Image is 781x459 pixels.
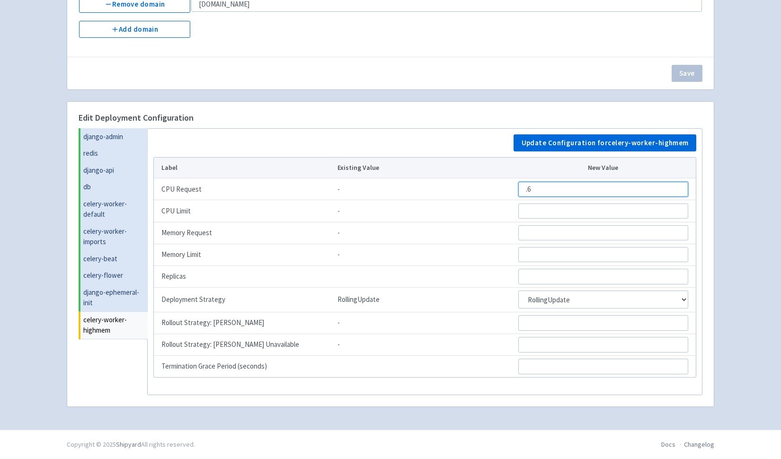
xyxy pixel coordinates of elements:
[80,267,148,284] a: celery-flower
[335,334,515,355] td: -
[80,311,148,339] a: celery-worker-highmem
[684,440,714,449] a: Changelog
[335,222,515,244] td: -
[518,247,688,262] input: Memory Limit
[514,134,696,151] button: Update Configuration forcelery-worker-highmem
[335,158,515,178] th: Existing Value
[154,222,335,244] td: Memory Request
[335,244,515,265] td: -
[518,269,688,284] input: Replicas
[335,200,515,222] td: -
[518,337,688,352] input: Rollout Strategy: Max Unavailable
[80,162,148,179] a: django-api
[515,158,696,178] th: New Value
[67,440,195,450] div: Copyright © 2025 All rights reserved.
[518,315,688,330] input: Rollout Strategy: Max Surge
[154,158,335,178] th: Label
[335,178,515,200] td: -
[672,65,702,82] button: Save
[154,200,335,222] td: CPU Limit
[116,440,141,449] a: Shipyard
[154,265,335,287] td: Replicas
[80,250,148,267] a: celery-beat
[79,113,702,123] h4: Edit Deployment Configuration
[80,178,148,195] a: db
[518,225,688,240] input: Memory Request
[80,284,148,311] a: django-ephemeral-init
[80,195,148,223] a: celery-worker-default
[80,223,148,250] a: celery-worker-imports
[80,128,148,145] a: django-admin
[79,21,190,38] button: Add domain
[154,288,335,312] td: Deployment Strategy
[518,182,688,197] input: CPU Request
[80,145,148,162] a: redis
[154,312,335,334] td: Rollout Strategy: [PERSON_NAME]
[154,356,335,378] td: Termination Grace Period (seconds)
[518,203,688,219] input: CPU Limit
[335,288,515,312] td: RollingUpdate
[335,312,515,334] td: -
[518,359,688,374] input: Termination Grace Period (seconds)
[661,440,675,449] a: Docs
[154,244,335,265] td: Memory Limit
[154,334,335,355] td: Rollout Strategy: [PERSON_NAME] Unavailable
[154,178,335,200] td: CPU Request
